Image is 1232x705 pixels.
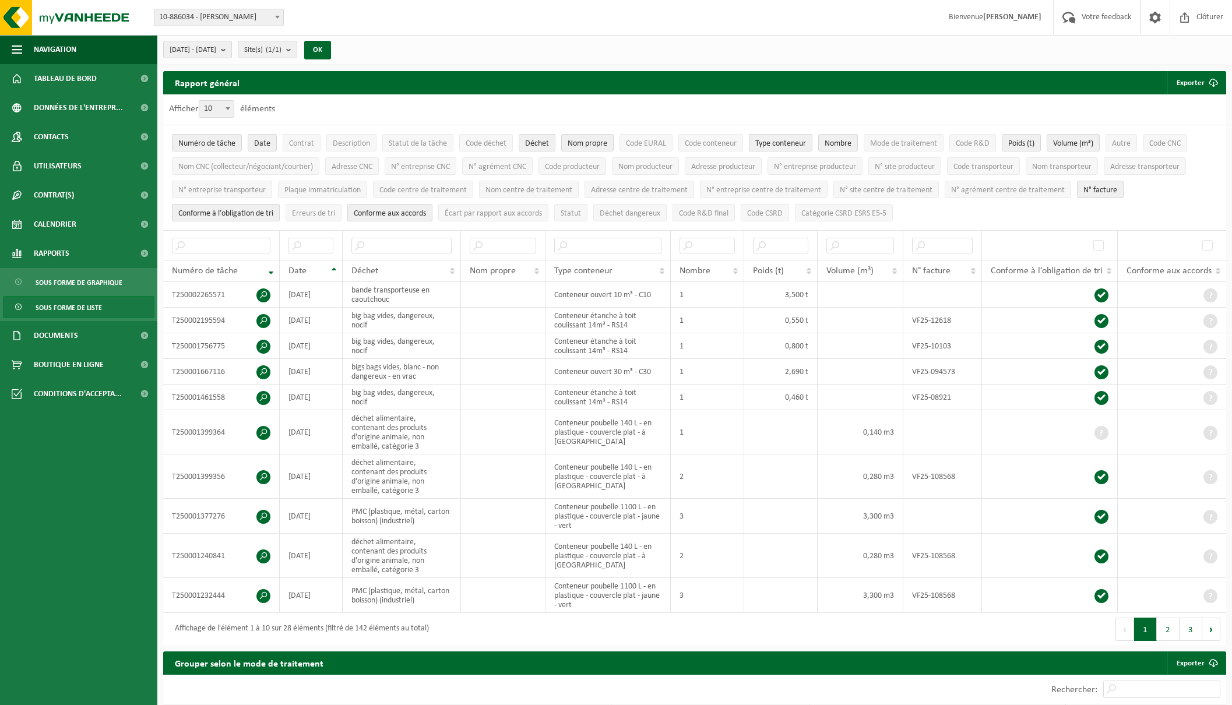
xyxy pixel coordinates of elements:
[1106,134,1137,151] button: AutreAutre: Activate to sort
[545,308,671,333] td: Conteneur étanche à toit coulissant 14m³ - RS14
[1134,618,1157,641] button: 1
[288,266,307,276] span: Date
[774,163,856,171] span: N° entreprise producteur
[747,209,783,218] span: Code CSRD
[248,134,277,151] button: DateDate: Activate to sort
[545,534,671,578] td: Conteneur poubelle 140 L - en plastique - couvercle plat - à [GEOGRAPHIC_DATA]
[485,186,572,195] span: Nom centre de traitement
[840,186,932,195] span: N° site centre de traitement
[163,71,251,94] h2: Rapport général
[343,359,460,385] td: bigs bags vides, blanc - non dangereux - en vrac
[163,385,280,410] td: T250001461558
[163,282,280,308] td: T250002265571
[1002,134,1041,151] button: Poids (t)Poids (t): Activate to sort
[1115,618,1134,641] button: Previous
[1112,139,1131,148] span: Autre
[34,151,82,181] span: Utilisateurs
[1026,157,1098,175] button: Nom transporteurNom transporteur: Activate to sort
[254,139,270,148] span: Date
[178,139,235,148] span: Numéro de tâche
[343,578,460,613] td: PMC (plastique, métal, carton boisson) (industriel)
[612,157,679,175] button: Nom producteurNom producteur: Activate to sort
[172,157,319,175] button: Nom CNC (collecteur/négociant/courtier)Nom CNC (collecteur/négociant/courtier): Activate to sort
[280,410,343,454] td: [DATE]
[278,181,367,198] button: Plaque immatriculationPlaque immatriculation: Activate to sort
[343,454,460,499] td: déchet alimentaire, contenant des produits d'origine animale, non emballé, catégorie 3
[34,350,104,379] span: Boutique en ligne
[284,186,361,195] span: Plaque immatriculation
[753,266,784,276] span: Poids (t)
[864,134,944,151] button: Mode de traitementMode de traitement: Activate to sort
[545,499,671,534] td: Conteneur poubelle 1100 L - en plastique - couvercle plat - jaune - vert
[585,181,694,198] button: Adresse centre de traitementAdresse centre de traitement: Activate to sort
[903,534,982,578] td: VF25-108568
[671,578,744,613] td: 3
[826,266,874,276] span: Volume (m³)
[545,359,671,385] td: Conteneur ouvert 30 m³ - C30
[172,181,272,198] button: N° entreprise transporteurN° entreprise transporteur: Activate to sort
[172,266,238,276] span: Numéro de tâche
[949,134,996,151] button: Code R&DCode R&amp;D: Activate to sort
[34,181,74,210] span: Contrat(s)
[545,282,671,308] td: Conteneur ouvert 10 m³ - C10
[671,359,744,385] td: 1
[280,333,343,359] td: [DATE]
[744,385,818,410] td: 0,460 t
[768,157,863,175] button: N° entreprise producteurN° entreprise producteur: Activate to sort
[283,134,321,151] button: ContratContrat: Activate to sort
[163,410,280,454] td: T250001399364
[286,204,342,221] button: Erreurs de triErreurs de tri: Activate to sort
[326,134,376,151] button: DescriptionDescription: Activate to sort
[304,41,331,59] button: OK
[1053,139,1093,148] span: Volume (m³)
[671,282,744,308] td: 1
[280,282,343,308] td: [DATE]
[679,209,728,218] span: Code R&D final
[903,359,982,385] td: VF25-094573
[953,163,1013,171] span: Code transporteur
[744,308,818,333] td: 0,550 t
[466,139,506,148] span: Code déchet
[169,104,275,114] label: Afficher éléments
[818,578,903,613] td: 3,300 m3
[163,454,280,499] td: T250001399356
[591,186,688,195] span: Adresse centre de traitement
[178,186,266,195] span: N° entreprise transporteur
[34,122,69,151] span: Contacts
[333,139,370,148] span: Description
[818,454,903,499] td: 0,280 m3
[700,181,828,198] button: N° entreprise centre de traitementN° entreprise centre de traitement: Activate to sort
[600,209,660,218] span: Déchet dangereux
[199,101,234,117] span: 10
[903,385,982,410] td: VF25-08921
[385,157,456,175] button: N° entreprise CNCN° entreprise CNC: Activate to sort
[292,209,335,218] span: Erreurs de tri
[1104,157,1186,175] button: Adresse transporteurAdresse transporteur: Activate to sort
[706,186,821,195] span: N° entreprise centre de traitement
[163,651,335,674] h2: Grouper selon le mode de traitement
[445,209,542,218] span: Écart par rapport aux accords
[956,139,990,148] span: Code R&D
[280,359,343,385] td: [DATE]
[343,333,460,359] td: big bag vides, dangereux, nocif
[818,499,903,534] td: 3,300 m3
[1083,186,1117,195] span: N° facture
[568,139,607,148] span: Nom propre
[280,385,343,410] td: [DATE]
[1167,651,1225,675] a: Exporter
[266,46,281,54] count: (1/1)
[545,578,671,613] td: Conteneur poubelle 1100 L - en plastique - couvercle plat - jaune - vert
[34,321,78,350] span: Documents
[818,134,858,151] button: NombreNombre: Activate to sort
[1202,618,1220,641] button: Next
[34,239,69,268] span: Rapports
[479,181,579,198] button: Nom centre de traitementNom centre de traitement: Activate to sort
[1157,618,1180,641] button: 2
[619,134,673,151] button: Code EURALCode EURAL: Activate to sort
[332,163,372,171] span: Adresse CNC
[389,139,447,148] span: Statut de la tâche
[545,410,671,454] td: Conteneur poubelle 140 L - en plastique - couvercle plat - à [GEOGRAPHIC_DATA]
[680,266,710,276] span: Nombre
[1008,139,1034,148] span: Poids (t)
[1077,181,1124,198] button: N° factureN° facture: Activate to sort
